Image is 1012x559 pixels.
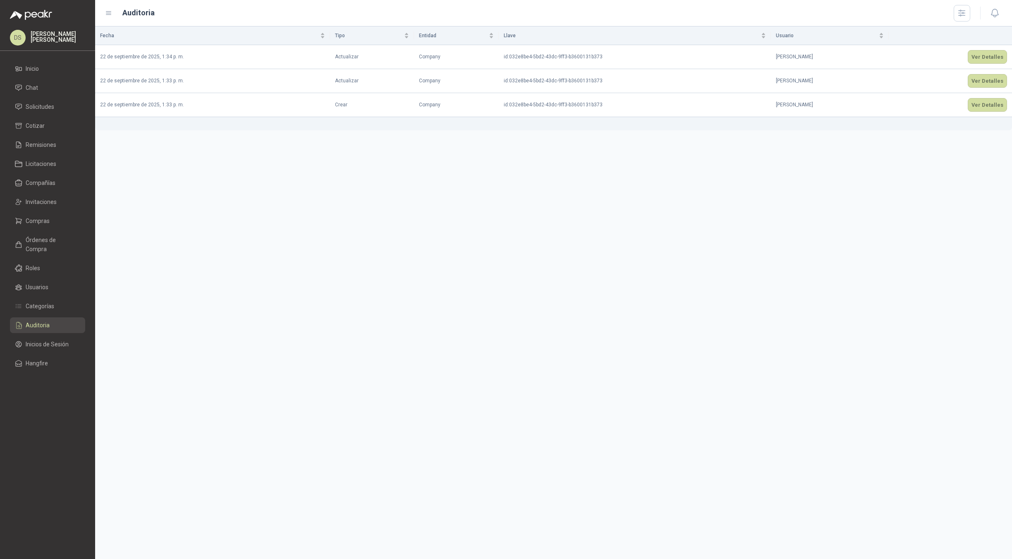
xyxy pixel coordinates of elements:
[10,99,85,115] a: Solicitudes
[335,53,409,61] p: Actualizar
[335,32,402,40] span: Tipo
[26,83,38,92] span: Chat
[10,80,85,96] a: Chat
[414,26,499,45] th: Entidad
[968,98,1007,112] button: Ver Detalles
[100,54,184,60] span: 22 de septiembre de 2025, 1:34 p. m.
[330,26,414,45] th: Tipo
[10,355,85,371] a: Hangfire
[26,197,57,206] span: Invitaciones
[419,101,494,109] p: Company
[10,213,85,229] a: Compras
[26,159,56,168] span: Licitaciones
[26,264,40,273] span: Roles
[26,178,55,187] span: Compañías
[100,102,184,108] span: 22 de septiembre de 2025, 1:33 p. m.
[335,77,409,85] p: Actualizar
[10,137,85,153] a: Remisiones
[419,32,487,40] span: Entidad
[10,156,85,172] a: Licitaciones
[335,101,409,109] p: Crear
[776,32,877,40] span: Usuario
[26,216,50,226] span: Compras
[504,54,603,60] span: id : 032e8be4-5bd2-43dc-9ff3-b3600131b373
[10,298,85,314] a: Categorías
[10,194,85,210] a: Invitaciones
[26,340,69,349] span: Inicios de Sesión
[100,32,318,40] span: Fecha
[776,101,884,109] p: [PERSON_NAME]
[26,64,39,73] span: Inicio
[504,32,759,40] span: Llave
[26,283,48,292] span: Usuarios
[968,74,1007,88] button: Ver Detalles
[10,336,85,352] a: Inicios de Sesión
[776,53,884,61] p: [PERSON_NAME]
[504,102,603,108] span: id : 032e8be4-5bd2-43dc-9ff3-b3600131b373
[419,53,494,61] p: Company
[26,102,54,111] span: Solicitudes
[26,235,77,254] span: Órdenes de Compra
[10,260,85,276] a: Roles
[10,232,85,257] a: Órdenes de Compra
[26,302,54,311] span: Categorías
[31,31,85,43] p: [PERSON_NAME] [PERSON_NAME]
[26,140,56,149] span: Remisiones
[10,279,85,295] a: Usuarios
[968,50,1007,64] button: Ver Detalles
[10,61,85,77] a: Inicio
[10,118,85,134] a: Cotizar
[10,30,26,46] div: DS
[26,321,50,330] span: Auditoria
[26,121,45,130] span: Cotizar
[95,26,330,45] th: Fecha
[776,77,884,85] p: [PERSON_NAME]
[26,359,48,368] span: Hangfire
[10,10,52,20] img: Logo peakr
[10,175,85,191] a: Compañías
[122,7,155,19] h1: Auditoria
[419,77,494,85] p: Company
[499,26,771,45] th: Llave
[771,26,889,45] th: Usuario
[10,317,85,333] a: Auditoria
[504,78,603,84] span: id : 032e8be4-5bd2-43dc-9ff3-b3600131b373
[100,78,184,84] span: 22 de septiembre de 2025, 1:33 p. m.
